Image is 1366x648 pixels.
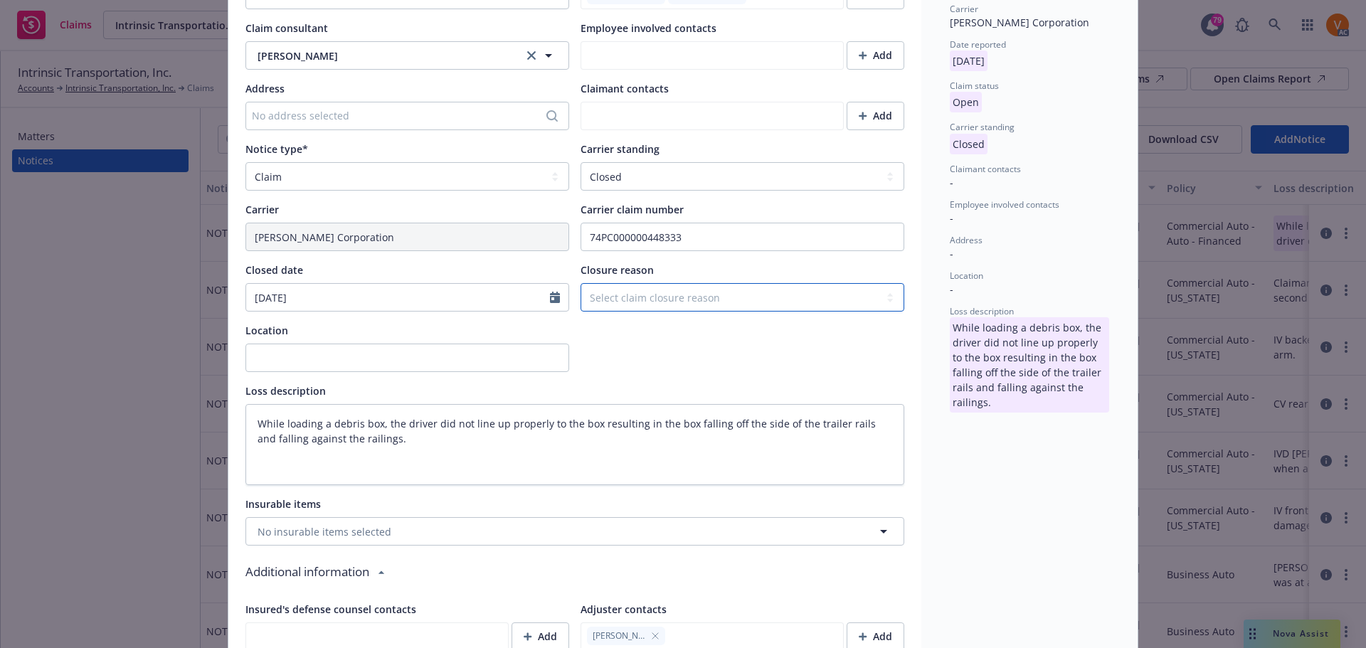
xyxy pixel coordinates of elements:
span: Employee involved contacts [581,21,716,35]
span: Closed [950,137,988,151]
input: MM/DD/YYYY [246,284,550,311]
span: Closure reason [581,263,654,277]
div: Additional information [245,551,369,593]
span: Notice type* [245,142,308,156]
svg: Calendar [550,292,560,303]
button: [PERSON_NAME]clear selection [245,41,569,70]
svg: Search [546,110,558,122]
span: Address [950,234,983,246]
span: Insurable items [245,497,321,511]
a: clear selection [523,47,540,64]
span: Loss description [950,305,1014,317]
span: - [950,211,953,225]
div: Add [859,42,892,69]
span: Claimant contacts [950,163,1021,175]
button: No address selected [245,102,569,130]
span: Carrier claim number [581,203,684,216]
div: [PERSON_NAME] Corporation [950,15,1109,30]
span: Date reported [950,38,1006,51]
div: Additional information [245,551,904,593]
span: Loss description [245,384,326,398]
button: Add [847,102,904,130]
span: Employee involved contacts [950,198,1059,211]
span: Adjuster contacts [581,602,667,616]
span: [PERSON_NAME] [593,630,645,642]
button: No insurable items selected [245,517,904,546]
span: - [950,176,953,189]
span: Claimant contacts [581,82,669,95]
div: No address selected [252,108,549,123]
span: - [950,282,953,296]
span: Location [245,324,288,337]
span: [DATE] [950,54,988,68]
span: Location [950,270,983,282]
p: Open [950,92,982,112]
p: Closed [950,134,988,154]
p: While loading a debris box, the driver did not line up properly to the box resulting in the box f... [950,317,1109,413]
span: While loading a debris box, the driver did not line up properly to the box resulting in the box f... [950,321,1109,334]
span: Insured's defense counsel contacts [245,602,416,616]
span: - [950,247,953,260]
span: Open [950,95,982,109]
textarea: While loading a debris box, the driver did not line up properly to the box resulting in the box f... [245,404,904,485]
p: [DATE] [950,51,988,71]
span: Closed date [245,263,303,277]
span: Claim consultant [245,21,328,35]
div: Add [859,102,892,129]
span: Claim status [950,80,999,92]
span: Carrier [950,3,978,15]
span: No insurable items selected [258,524,391,539]
span: Carrier standing [581,142,660,156]
span: Carrier standing [950,121,1015,133]
span: Address [245,82,285,95]
button: Add [847,41,904,70]
span: Carrier [245,203,279,216]
span: [PERSON_NAME] [258,48,512,63]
